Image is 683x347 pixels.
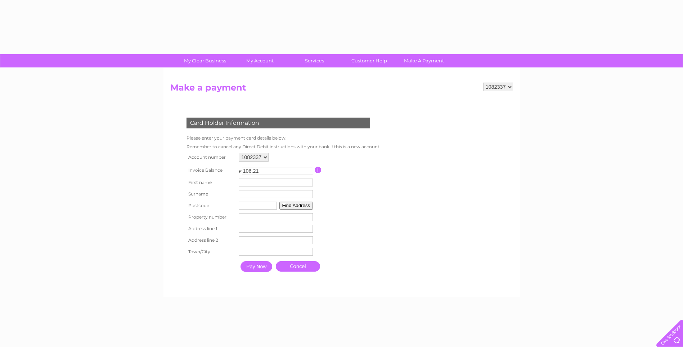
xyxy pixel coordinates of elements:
th: Invoice Balance [185,163,237,177]
div: Card Holder Information [187,118,370,128]
input: Pay Now [241,261,272,272]
th: Postcode [185,200,237,211]
td: £ [239,165,242,174]
button: Find Address [279,202,313,210]
h2: Make a payment [170,83,513,96]
th: Property number [185,211,237,223]
th: Address line 2 [185,234,237,246]
th: Surname [185,188,237,200]
th: Account number [185,151,237,163]
a: Customer Help [340,54,399,67]
a: My Clear Business [175,54,235,67]
th: First name [185,177,237,188]
th: Town/City [185,246,237,258]
td: Remember to cancel any Direct Debit instructions with your bank if this is a new account. [185,142,382,151]
th: Address line 1 [185,223,237,234]
a: My Account [230,54,289,67]
td: Please enter your payment card details below. [185,134,382,142]
input: Information [315,167,322,173]
a: Make A Payment [394,54,454,67]
a: Services [285,54,344,67]
a: Cancel [276,261,320,272]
